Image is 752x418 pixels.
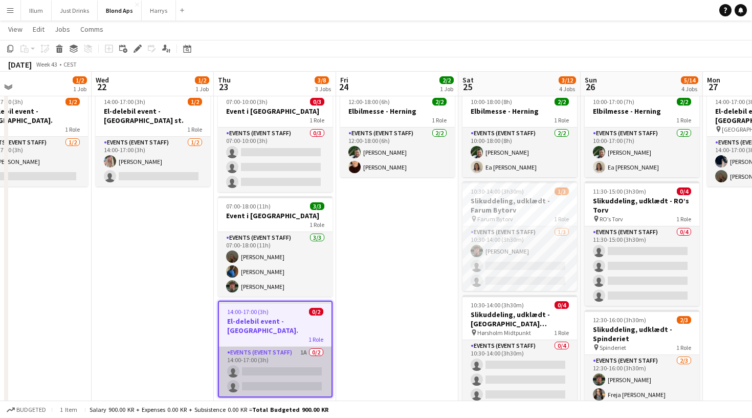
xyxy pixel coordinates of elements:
[310,98,324,106] span: 0/3
[94,81,109,93] span: 22
[308,336,323,343] span: 1 Role
[96,92,210,186] app-job-card: 14:00-17:00 (3h)1/2El-delebil event - [GEOGRAPHIC_DATA] st.1 RoleEvents (Event Staff)1/214:00-17:...
[339,81,348,93] span: 24
[340,128,455,177] app-card-role: Events (Event Staff)2/212:00-18:00 (6h)[PERSON_NAME][PERSON_NAME]
[593,98,634,106] span: 10:00-17:00 (7h)
[471,98,512,106] span: 10:00-18:00 (8h)
[195,85,209,93] div: 1 Job
[600,215,623,223] span: RO’s Torv
[73,76,87,84] span: 1/2
[585,325,699,343] h3: Slikuddeling, udklædt - Spinderiet
[593,187,646,195] span: 11:30-15:00 (3h30m)
[340,107,455,116] h3: Elbilmesse - Herning
[585,92,699,177] app-job-card: 10:00-17:00 (7h)2/2Elbilmesse - Herning1 RoleEvents (Event Staff)2/210:00-17:00 (7h)[PERSON_NAME]...
[462,181,577,291] app-job-card: 10:30-14:00 (3h30m)1/3Slikuddeling, udklædt - Farum Bytorv Farum Bytorv1 RoleEvents (Event Staff)...
[348,98,390,106] span: 12:00-18:00 (6h)
[252,406,328,413] span: Total Budgeted 900.00 KR
[432,116,447,124] span: 1 Role
[555,187,569,195] span: 1/3
[21,1,52,20] button: Illum
[681,76,698,84] span: 5/14
[554,329,569,337] span: 1 Role
[104,98,145,106] span: 14:00-17:00 (3h)
[555,98,569,106] span: 2/2
[462,128,577,177] app-card-role: Events (Event Staff)2/210:00-18:00 (8h)[PERSON_NAME]Ea [PERSON_NAME]
[462,107,577,116] h3: Elbilmesse - Herning
[16,406,46,413] span: Budgeted
[585,128,699,177] app-card-role: Events (Event Staff)2/210:00-17:00 (7h)[PERSON_NAME]Ea [PERSON_NAME]
[585,226,699,306] app-card-role: Events (Event Staff)0/411:30-15:00 (3h30m)
[90,406,328,413] div: Salary 900.00 KR + Expenses 0.00 KR + Subsistence 0.00 KR =
[195,76,209,84] span: 1/2
[462,92,577,177] app-job-card: 10:00-18:00 (8h)2/2Elbilmesse - Herning1 RoleEvents (Event Staff)2/210:00-18:00 (8h)[PERSON_NAME]...
[218,75,231,85] span: Thu
[5,404,48,415] button: Budgeted
[559,85,576,93] div: 4 Jobs
[52,1,98,20] button: Just Drinks
[310,202,324,210] span: 3/3
[8,59,32,70] div: [DATE]
[55,25,70,34] span: Jobs
[462,226,577,291] app-card-role: Events (Event Staff)1/310:30-14:00 (3h30m)[PERSON_NAME]
[676,344,691,351] span: 1 Role
[585,107,699,116] h3: Elbilmesse - Herning
[555,301,569,309] span: 0/4
[681,85,698,93] div: 4 Jobs
[477,329,531,337] span: Hørsholm Midtpunkt
[676,215,691,223] span: 1 Role
[554,116,569,124] span: 1 Role
[96,107,210,125] h3: El-delebil event - [GEOGRAPHIC_DATA] st.
[218,211,333,220] h3: Event i [GEOGRAPHIC_DATA]
[8,25,23,34] span: View
[309,221,324,228] span: 1 Role
[80,25,103,34] span: Comms
[4,23,27,36] a: View
[439,76,454,84] span: 2/2
[226,98,268,106] span: 07:00-10:00 (3h)
[677,98,691,106] span: 2/2
[96,75,109,85] span: Wed
[33,25,45,34] span: Edit
[63,60,77,68] div: CEST
[585,181,699,306] app-job-card: 11:30-15:00 (3h30m)0/4Slikuddeling, udklædt - RO’s Torv RO’s Torv1 RoleEvents (Event Staff)0/411:...
[218,107,333,116] h3: Event i [GEOGRAPHIC_DATA]
[309,308,323,316] span: 0/2
[218,196,333,297] app-job-card: 07:00-18:00 (11h)3/3Event i [GEOGRAPHIC_DATA]1 RoleEvents (Event Staff)3/307:00-18:00 (11h)[PERSO...
[559,76,576,84] span: 3/12
[585,75,597,85] span: Sun
[187,126,202,133] span: 1 Role
[216,81,231,93] span: 23
[677,316,691,324] span: 2/3
[462,75,474,85] span: Sat
[705,81,720,93] span: 27
[677,187,691,195] span: 0/4
[219,317,331,335] h3: El-delebil event - [GEOGRAPHIC_DATA].
[315,85,331,93] div: 3 Jobs
[96,137,210,186] app-card-role: Events (Event Staff)1/214:00-17:00 (3h)[PERSON_NAME]
[554,215,569,223] span: 1 Role
[462,310,577,328] h3: Slikuddeling, udklædt - [GEOGRAPHIC_DATA] Midtpunkt
[227,308,269,316] span: 14:00-17:00 (3h)
[461,81,474,93] span: 25
[65,98,80,106] span: 1/2
[340,92,455,177] app-job-card: 12:00-18:00 (6h)2/2Elbilmesse - Herning1 RoleEvents (Event Staff)2/212:00-18:00 (6h)[PERSON_NAME]...
[218,301,333,398] app-job-card: 14:00-17:00 (3h)0/2El-delebil event - [GEOGRAPHIC_DATA].1 RoleEvents (Event Staff)1A0/214:00-17:0...
[29,23,49,36] a: Edit
[56,406,81,413] span: 1 item
[432,98,447,106] span: 2/2
[218,128,333,192] app-card-role: Events (Event Staff)0/307:00-10:00 (3h)
[226,202,271,210] span: 07:00-18:00 (11h)
[218,232,333,297] app-card-role: Events (Event Staff)3/307:00-18:00 (11h)[PERSON_NAME][PERSON_NAME][PERSON_NAME]
[76,23,107,36] a: Comms
[218,92,333,192] app-job-card: 07:00-10:00 (3h)0/3Event i [GEOGRAPHIC_DATA]1 RoleEvents (Event Staff)0/307:00-10:00 (3h)
[600,344,626,351] span: Spinderiet
[585,196,699,215] h3: Slikuddeling, udklædt - RO’s Torv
